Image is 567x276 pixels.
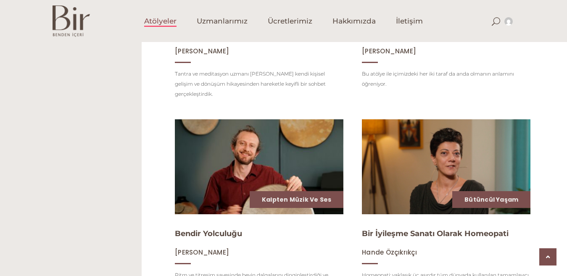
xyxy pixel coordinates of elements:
[175,69,343,99] p: Tantra ve meditasyon uzmanı [PERSON_NAME] kendi kişisel gelişim ve dönüşüm hikayesinden hareketle...
[362,47,416,55] a: [PERSON_NAME]
[464,195,518,204] a: Bütüncül Yaşam
[268,16,312,26] span: Ücretlerimiz
[362,229,509,238] a: Bir İyileşme Sanatı Olarak Homeopati
[175,248,229,257] span: [PERSON_NAME]
[362,69,530,89] p: Bu atölye ile içimizdeki her iki taraf da anda olmanın anlamını öğreniyor.
[362,248,417,256] a: Hande Özçıkrıkçı
[175,248,229,256] a: [PERSON_NAME]
[175,229,242,238] a: Bendir Yolculuğu
[197,16,248,26] span: Uzmanlarımız
[332,16,376,26] span: Hakkımızda
[362,248,417,257] span: Hande Özçıkrıkçı
[396,16,423,26] span: İletişim
[262,195,331,204] a: Kalpten Müzik ve Ses
[144,16,177,26] span: Atölyeler
[175,47,229,55] a: [PERSON_NAME]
